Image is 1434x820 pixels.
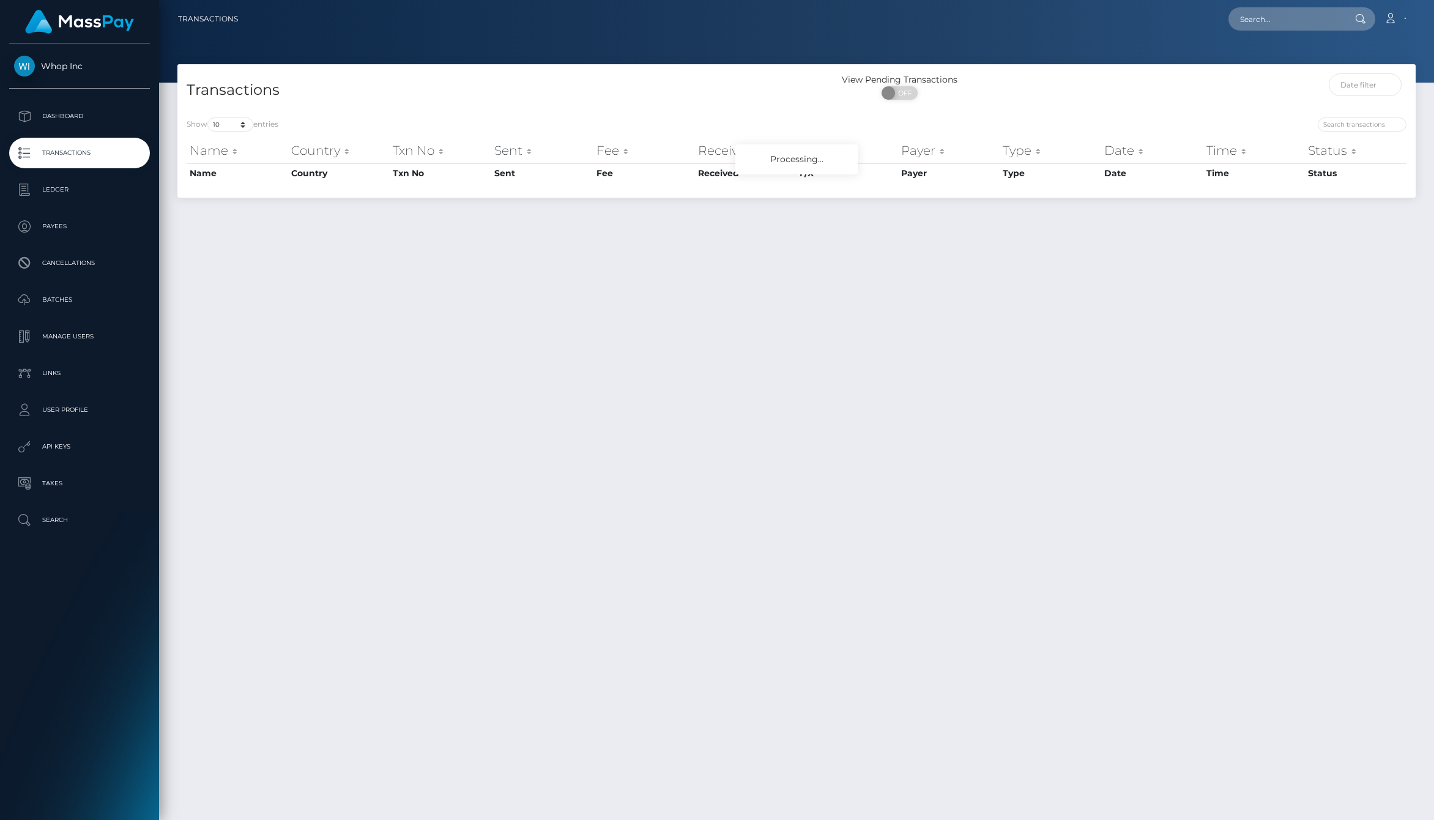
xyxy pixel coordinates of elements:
th: Name [187,138,288,163]
p: Taxes [14,474,145,493]
p: Manage Users [14,327,145,346]
p: User Profile [14,401,145,419]
th: Status [1305,163,1406,183]
a: Payees [9,211,150,242]
select: Showentries [207,117,253,132]
p: Links [14,364,145,382]
p: Cancellations [14,254,145,272]
th: Type [1000,163,1101,183]
a: Transactions [178,6,238,32]
label: Show entries [187,117,278,132]
th: Country [288,138,390,163]
div: Processing... [735,144,858,174]
a: Batches [9,285,150,315]
p: Dashboard [14,107,145,125]
th: Txn No [390,163,491,183]
a: API Keys [9,431,150,462]
th: Received [695,138,797,163]
th: Time [1203,138,1305,163]
img: MassPay Logo [25,10,134,34]
th: Txn No [390,138,491,163]
th: Fee [593,163,695,183]
div: View Pending Transactions [797,73,1003,86]
a: Links [9,358,150,389]
a: Ledger [9,174,150,205]
th: Sent [491,138,593,163]
th: Date [1101,138,1203,163]
th: Fee [593,138,695,163]
p: Ledger [14,181,145,199]
input: Date filter [1329,73,1402,96]
input: Search... [1228,7,1343,31]
th: Type [1000,138,1101,163]
a: Dashboard [9,101,150,132]
th: F/X [797,138,898,163]
p: Search [14,511,145,529]
a: Search [9,505,150,535]
a: Transactions [9,138,150,168]
input: Search transactions [1318,117,1406,132]
th: Time [1203,163,1305,183]
p: Payees [14,217,145,236]
th: Date [1101,163,1203,183]
span: OFF [888,86,919,100]
th: Received [695,163,797,183]
th: Sent [491,163,593,183]
a: User Profile [9,395,150,425]
th: Country [288,163,390,183]
th: Status [1305,138,1406,163]
th: Payer [898,138,1000,163]
th: Name [187,163,288,183]
p: Transactions [14,144,145,162]
img: Whop Inc [14,56,35,76]
a: Cancellations [9,248,150,278]
h4: Transactions [187,80,787,101]
th: Payer [898,163,1000,183]
a: Taxes [9,468,150,499]
p: API Keys [14,438,145,456]
p: Batches [14,291,145,309]
a: Manage Users [9,321,150,352]
span: Whop Inc [9,61,150,72]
